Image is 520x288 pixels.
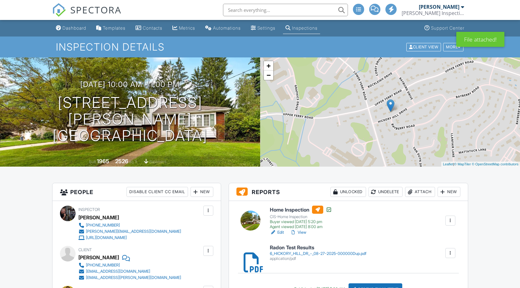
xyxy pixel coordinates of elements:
span: Client [78,247,92,252]
a: Edit [270,229,284,236]
a: Automations (Advanced) [203,22,243,34]
div: Agent viewed [DATE] 8:00 am [270,224,332,229]
h1: [STREET_ADDRESS] [PERSON_NAME][GEOGRAPHIC_DATA] [10,95,250,144]
div: 2526 [115,158,128,164]
div: [EMAIL_ADDRESS][DOMAIN_NAME] [86,269,150,274]
span: sq. ft. [129,159,138,164]
a: Dashboard [53,22,89,34]
a: Metrics [170,22,198,34]
div: Buyer viewed [DATE] 5:20 pm [270,219,332,224]
a: [EMAIL_ADDRESS][PERSON_NAME][DOMAIN_NAME] [78,275,181,281]
div: Automations [213,25,241,31]
a: Radon Test Results 6_HICKORY_HILL_DR_-_08-27-2025-000000Dup.pdf application/pdf [270,245,366,261]
h3: Reports [229,183,468,201]
a: [URL][DOMAIN_NAME] [78,235,181,241]
div: New [438,187,460,197]
div: | [441,162,520,167]
h1: Inspection Details [56,41,464,52]
h6: Home Inspection [270,206,332,214]
div: [PERSON_NAME] [78,213,119,222]
a: SPECTORA [52,8,121,22]
a: Support Center [422,22,467,34]
div: [PHONE_NUMBER] [86,223,120,228]
div: Support Center [431,25,464,31]
span: Built [89,159,96,164]
a: © OpenStreetMap contributors [472,162,518,166]
a: Contacts [133,22,165,34]
div: File attached! [456,32,504,47]
div: Undelete [369,187,403,197]
input: Search everything... [223,4,348,16]
span: SPECTORA [70,3,121,16]
div: Unlocked [330,187,366,197]
div: Disable Client CC Email [126,187,188,197]
a: © MapTiler [454,162,471,166]
div: Client View [406,43,441,51]
a: Inspections [283,22,320,34]
div: application/pdf [270,256,366,261]
a: View [290,229,306,236]
a: Leaflet [443,162,453,166]
div: Cooper Inspection Services LLC [402,10,464,16]
a: Zoom out [264,71,273,80]
div: 1965 [97,158,109,164]
a: Templates [94,22,128,34]
a: Home Inspection CIS-Home Inspection Buyer viewed [DATE] 5:20 pm Agent viewed [DATE] 8:00 am [270,206,332,229]
div: [URL][DOMAIN_NAME] [86,235,127,240]
a: Client View [406,44,443,49]
span: basement [149,159,166,164]
a: [PHONE_NUMBER] [78,222,181,228]
a: [PERSON_NAME][EMAIL_ADDRESS][DOMAIN_NAME] [78,228,181,235]
h3: People [52,183,221,201]
div: Attach [405,187,435,197]
a: [PHONE_NUMBER] [78,262,181,268]
div: Templates [103,25,126,31]
a: Zoom in [264,61,273,71]
a: Settings [248,22,278,34]
a: [EMAIL_ADDRESS][DOMAIN_NAME] [78,268,181,275]
div: [EMAIL_ADDRESS][PERSON_NAME][DOMAIN_NAME] [86,275,181,280]
h3: [DATE] 10:00 am - 1:00 pm [80,80,180,89]
img: The Best Home Inspection Software - Spectora [52,3,66,17]
div: [PERSON_NAME] [78,253,119,262]
div: Inspections [292,25,318,31]
div: [PERSON_NAME] [419,4,459,10]
span: Inspector [78,207,100,212]
div: CIS-Home Inspection [270,214,332,219]
div: Settings [257,25,275,31]
div: [PHONE_NUMBER] [86,263,120,268]
div: 6_HICKORY_HILL_DR_-_08-27-2025-000000Dup.pdf [270,251,366,256]
div: [PERSON_NAME][EMAIL_ADDRESS][DOMAIN_NAME] [86,229,181,234]
div: More [443,43,463,51]
div: Metrics [179,25,195,31]
div: New [191,187,213,197]
div: Dashboard [62,25,86,31]
h6: Radon Test Results [270,245,366,251]
div: Contacts [143,25,162,31]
